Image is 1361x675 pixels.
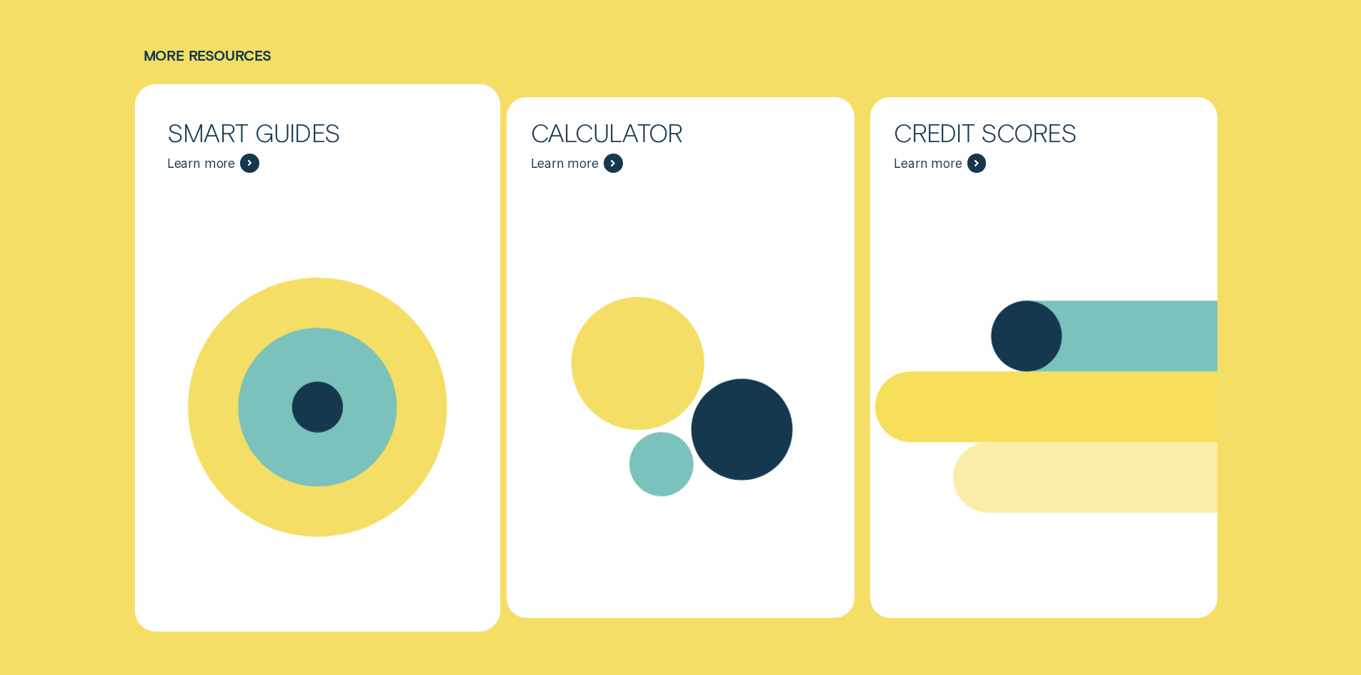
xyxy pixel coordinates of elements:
div: Calculator [531,121,831,144]
a: Calculator - Learn more [507,97,854,619]
h4: More Resources [144,47,1218,64]
div: Smart Guides [167,121,467,144]
span: Learn more [167,156,235,171]
span: Learn more [894,156,962,171]
a: Smart Guides - Learn more [144,97,492,619]
div: Credit Scores [894,121,1194,144]
a: Credit Scores - Learn more [870,97,1218,619]
span: Learn more [531,156,599,171]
